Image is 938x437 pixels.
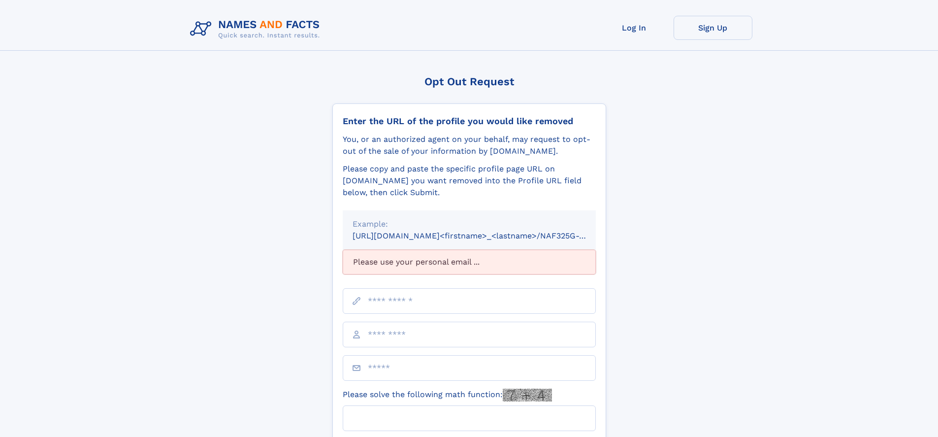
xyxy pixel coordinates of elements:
div: Please use your personal email ... [343,250,596,274]
small: [URL][DOMAIN_NAME]<firstname>_<lastname>/NAF325G-xxxxxxxx [353,231,615,240]
div: Example: [353,218,586,230]
div: Please copy and paste the specific profile page URL on [DOMAIN_NAME] you want removed into the Pr... [343,163,596,199]
a: Sign Up [674,16,752,40]
a: Log In [595,16,674,40]
div: You, or an authorized agent on your behalf, may request to opt-out of the sale of your informatio... [343,134,596,157]
div: Enter the URL of the profile you would like removed [343,116,596,127]
img: Logo Names and Facts [186,16,328,42]
div: Opt Out Request [332,75,606,88]
label: Please solve the following math function: [343,389,552,402]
